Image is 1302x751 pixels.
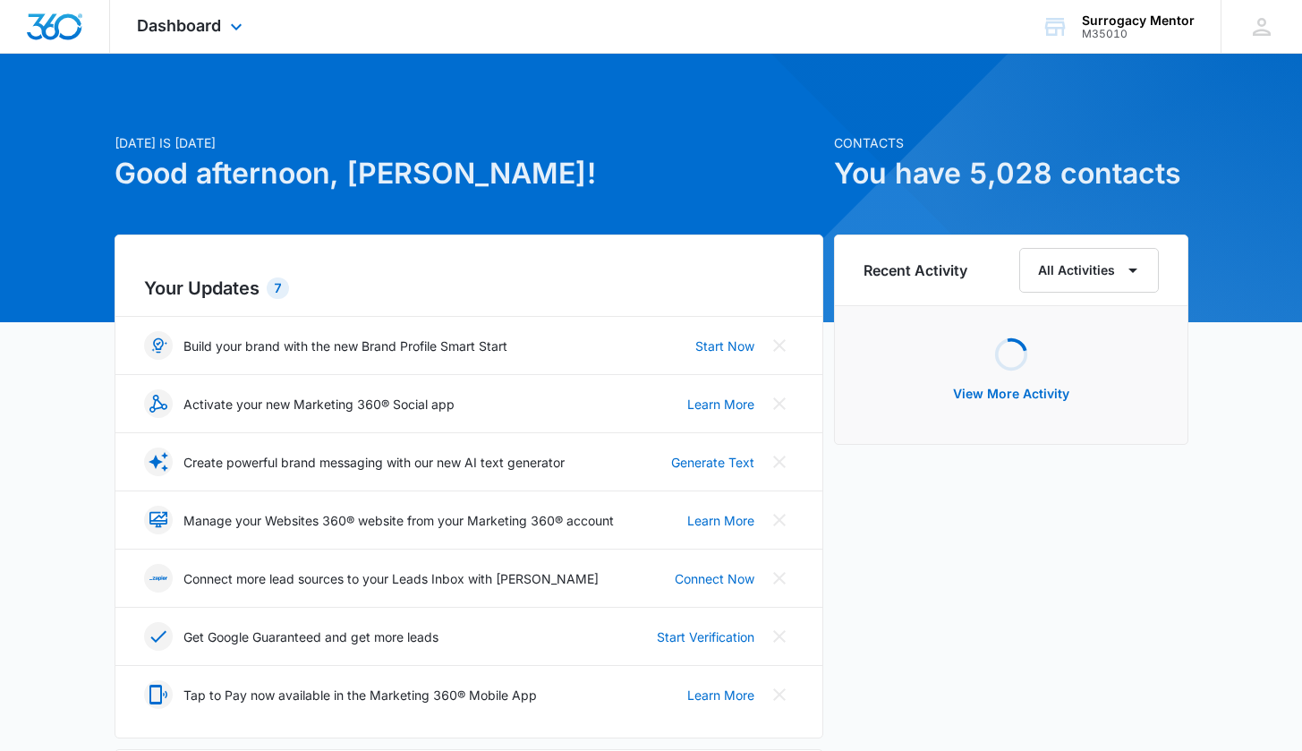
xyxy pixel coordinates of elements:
a: Start Now [695,337,754,355]
button: All Activities [1019,248,1159,293]
p: Connect more lead sources to your Leads Inbox with [PERSON_NAME] [183,569,599,588]
p: Build your brand with the new Brand Profile Smart Start [183,337,507,355]
h1: You have 5,028 contacts [834,152,1188,195]
p: Activate your new Marketing 360® Social app [183,395,455,414]
a: Start Verification [657,627,754,646]
button: Close [765,331,794,360]
span: Dashboard [137,16,221,35]
button: View More Activity [935,372,1087,415]
button: Close [765,564,794,593]
p: Tap to Pay now available in the Marketing 360® Mobile App [183,686,537,704]
a: Learn More [687,395,754,414]
div: account name [1082,13,1195,28]
p: Create powerful brand messaging with our new AI text generator [183,453,565,472]
a: Generate Text [671,453,754,472]
p: Contacts [834,133,1188,152]
p: Manage your Websites 360® website from your Marketing 360® account [183,511,614,530]
h6: Recent Activity [864,260,967,281]
p: [DATE] is [DATE] [115,133,823,152]
button: Close [765,506,794,534]
div: account id [1082,28,1195,40]
a: Learn More [687,686,754,704]
h1: Good afternoon, [PERSON_NAME]! [115,152,823,195]
p: Get Google Guaranteed and get more leads [183,627,438,646]
a: Learn More [687,511,754,530]
button: Close [765,622,794,651]
h2: Your Updates [144,275,794,302]
button: Close [765,680,794,709]
div: 7 [267,277,289,299]
button: Close [765,389,794,418]
button: Close [765,448,794,476]
a: Connect Now [675,569,754,588]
